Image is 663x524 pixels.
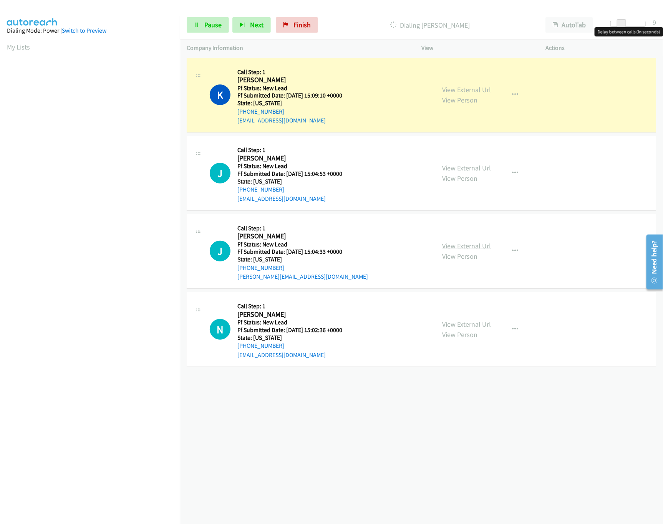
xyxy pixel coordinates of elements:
[237,84,352,92] h5: Ff Status: New Lead
[7,43,30,51] a: My Lists
[237,334,352,342] h5: State: [US_STATE]
[210,319,230,340] div: The call is yet to be attempted
[237,310,352,319] h2: [PERSON_NAME]
[7,59,180,424] iframe: Dialpad
[237,342,284,349] a: [PHONE_NUMBER]
[442,164,491,172] a: View External Url
[237,326,352,334] h5: Ff Submitted Date: [DATE] 15:02:36 +0000
[653,17,656,28] div: 9
[237,319,352,326] h5: Ff Status: New Lead
[421,43,532,53] p: View
[545,17,593,33] button: AutoTab
[237,154,352,163] h2: [PERSON_NAME]
[276,17,318,33] a: Finish
[237,108,284,115] a: [PHONE_NUMBER]
[442,241,491,250] a: View External Url
[237,170,352,178] h5: Ff Submitted Date: [DATE] 15:04:53 +0000
[237,241,368,248] h5: Ff Status: New Lead
[442,85,491,94] a: View External Url
[641,231,663,293] iframe: Resource Center
[210,84,230,105] h1: K
[237,178,352,185] h5: State: [US_STATE]
[232,17,271,33] button: Next
[250,20,264,29] span: Next
[237,76,352,84] h2: [PERSON_NAME]
[237,117,326,124] a: [EMAIL_ADDRESS][DOMAIN_NAME]
[62,27,106,34] a: Switch to Preview
[237,162,352,170] h5: Ff Status: New Lead
[210,241,230,261] div: The call is yet to be attempted
[237,232,352,241] h2: [PERSON_NAME]
[237,186,284,193] a: [PHONE_NUMBER]
[237,146,352,154] h5: Call Step: 1
[442,320,491,329] a: View External Url
[237,273,368,280] a: [PERSON_NAME][EMAIL_ADDRESS][DOMAIN_NAME]
[210,163,230,183] div: The call is yet to be attempted
[293,20,311,29] span: Finish
[237,264,284,271] a: [PHONE_NUMBER]
[237,351,326,359] a: [EMAIL_ADDRESS][DOMAIN_NAME]
[237,248,368,256] h5: Ff Submitted Date: [DATE] 15:04:33 +0000
[442,96,477,104] a: View Person
[187,17,229,33] a: Pause
[210,163,230,183] h1: J
[237,195,326,202] a: [EMAIL_ADDRESS][DOMAIN_NAME]
[237,92,352,99] h5: Ff Submitted Date: [DATE] 15:09:10 +0000
[442,174,477,183] a: View Person
[546,43,656,53] p: Actions
[442,330,477,339] a: View Person
[210,241,230,261] h1: J
[237,225,368,232] h5: Call Step: 1
[442,252,477,261] a: View Person
[210,319,230,340] h1: N
[328,20,532,30] p: Dialing [PERSON_NAME]
[237,68,352,76] h5: Call Step: 1
[237,99,352,107] h5: State: [US_STATE]
[187,43,408,53] p: Company Information
[204,20,222,29] span: Pause
[237,302,352,310] h5: Call Step: 1
[7,26,173,35] div: Dialing Mode: Power |
[237,256,368,263] h5: State: [US_STATE]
